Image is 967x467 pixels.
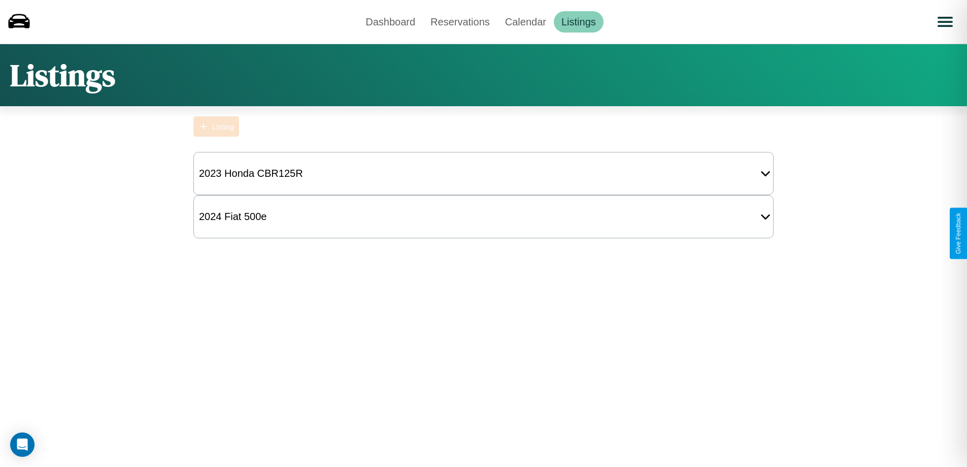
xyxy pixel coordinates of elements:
div: 2023 Honda CBR125R [194,163,308,184]
div: Listing [212,122,234,131]
div: 2024 Fiat 500e [194,206,272,228]
button: Listing [193,116,239,137]
a: Reservations [423,11,497,33]
h1: Listings [10,54,115,96]
a: Dashboard [358,11,423,33]
a: Listings [554,11,604,33]
div: Give Feedback [955,213,962,254]
a: Calendar [497,11,554,33]
div: Open Intercom Messenger [10,432,35,457]
button: Open menu [931,8,959,36]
